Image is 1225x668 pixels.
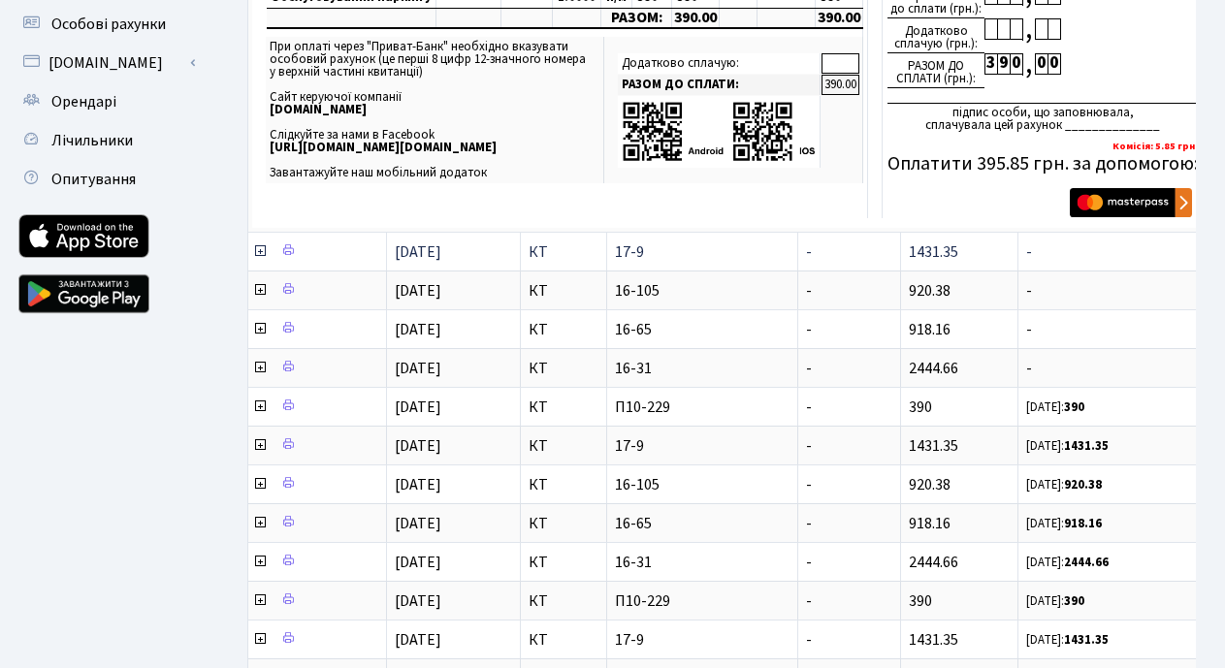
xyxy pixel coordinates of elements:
[806,474,812,495] span: -
[1026,361,1205,376] span: -
[529,361,598,376] span: КТ
[270,101,367,118] b: [DOMAIN_NAME]
[395,397,441,418] span: [DATE]
[806,513,812,534] span: -
[615,438,790,454] span: 17-9
[529,244,598,260] span: КТ
[806,319,812,340] span: -
[909,319,951,340] span: 918.16
[1064,554,1109,571] b: 2444.66
[1112,139,1198,153] b: Комісія: 5.85 грн.
[266,37,604,183] td: При оплаті через "Приват-Банк" необхідно вказувати особовий рахунок (це перші 8 цифр 12-значного ...
[395,280,441,302] span: [DATE]
[1064,476,1102,493] b: 920.38
[615,361,790,376] span: 16-31
[1026,283,1205,299] span: -
[1022,53,1035,76] div: ,
[887,152,1198,175] h5: Оплатити 395.85 грн. за допомогою:
[806,397,812,418] span: -
[1010,53,1022,75] div: 0
[529,632,598,648] span: КТ
[51,130,133,151] span: Лічильники
[10,82,204,121] a: Орендарі
[529,516,598,531] span: КТ
[395,513,441,534] span: [DATE]
[1026,554,1109,571] small: [DATE]:
[887,18,984,53] div: Додатково сплачую (грн.):
[909,435,958,457] span: 1431.35
[909,474,951,495] span: 920.38
[984,53,997,75] div: 3
[1048,53,1060,75] div: 0
[10,121,204,160] a: Лічильники
[395,474,441,495] span: [DATE]
[615,244,790,260] span: 17-9
[615,516,790,531] span: 16-65
[529,477,598,493] span: КТ
[1026,322,1205,337] span: -
[822,75,859,95] td: 390.00
[806,629,812,651] span: -
[395,358,441,379] span: [DATE]
[1026,398,1084,416] small: [DATE]:
[51,91,116,112] span: Орендарі
[395,319,441,340] span: [DATE]
[909,397,932,418] span: 390
[10,160,204,199] a: Опитування
[672,8,720,28] td: 390.00
[529,593,598,609] span: КТ
[601,8,672,28] td: РАЗОМ:
[615,322,790,337] span: 16-65
[806,552,812,573] span: -
[1064,515,1102,532] b: 918.16
[395,590,441,612] span: [DATE]
[615,593,790,609] span: П10-229
[270,139,497,156] b: [URL][DOMAIN_NAME][DOMAIN_NAME]
[1035,53,1048,75] div: 0
[529,399,598,415] span: КТ
[618,53,821,74] td: Додатково сплачую:
[1026,437,1109,455] small: [DATE]:
[806,241,812,263] span: -
[887,103,1198,132] div: підпис особи, що заповнювала, сплачувала цей рахунок ______________
[615,399,790,415] span: П10-229
[1070,188,1192,217] img: Masterpass
[395,241,441,263] span: [DATE]
[10,5,204,44] a: Особові рахунки
[615,283,790,299] span: 16-105
[909,513,951,534] span: 918.16
[997,53,1010,75] div: 9
[1064,398,1084,416] b: 390
[1064,437,1109,455] b: 1431.35
[806,358,812,379] span: -
[816,8,863,28] td: 390.00
[1026,592,1084,610] small: [DATE]:
[1064,592,1084,610] b: 390
[806,280,812,302] span: -
[909,552,958,573] span: 2444.66
[395,435,441,457] span: [DATE]
[1026,476,1102,493] small: [DATE]:
[1026,515,1102,532] small: [DATE]:
[10,44,204,82] a: [DOMAIN_NAME]
[806,590,812,612] span: -
[529,283,598,299] span: КТ
[395,629,441,651] span: [DATE]
[1026,244,1205,260] span: -
[909,241,958,263] span: 1431.35
[909,358,958,379] span: 2444.66
[51,169,136,190] span: Опитування
[51,14,166,35] span: Особові рахунки
[529,438,598,454] span: КТ
[887,53,984,88] div: РАЗОМ ДО СПЛАТИ (грн.):
[529,322,598,337] span: КТ
[615,477,790,493] span: 16-105
[806,435,812,457] span: -
[909,629,958,651] span: 1431.35
[1026,631,1109,649] small: [DATE]:
[615,555,790,570] span: 16-31
[395,552,441,573] span: [DATE]
[615,632,790,648] span: 17-9
[1064,631,1109,649] b: 1431.35
[1022,18,1035,41] div: ,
